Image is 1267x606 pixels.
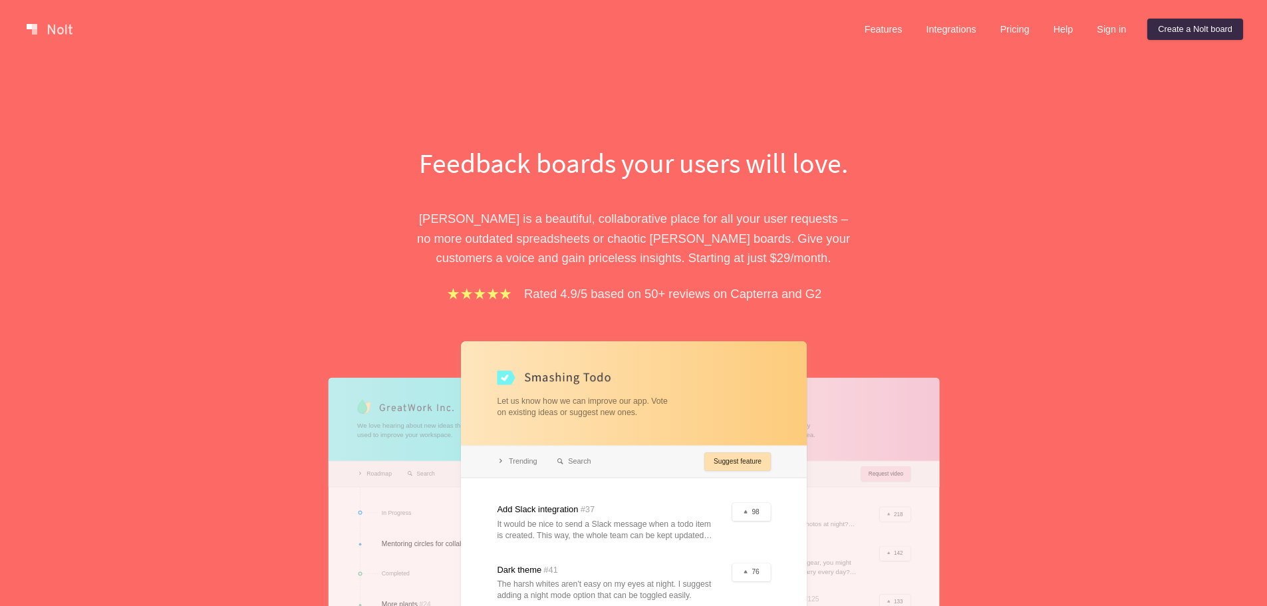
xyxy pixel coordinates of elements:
[1147,19,1243,40] a: Create a Nolt board
[446,286,513,301] img: stars.b067e34983.png
[990,19,1040,40] a: Pricing
[1043,19,1084,40] a: Help
[404,144,863,182] h1: Feedback boards your users will love.
[854,19,913,40] a: Features
[524,284,821,303] p: Rated 4.9/5 based on 50+ reviews on Capterra and G2
[404,209,863,267] p: [PERSON_NAME] is a beautiful, collaborative place for all your user requests – no more outdated s...
[915,19,986,40] a: Integrations
[1086,19,1137,40] a: Sign in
